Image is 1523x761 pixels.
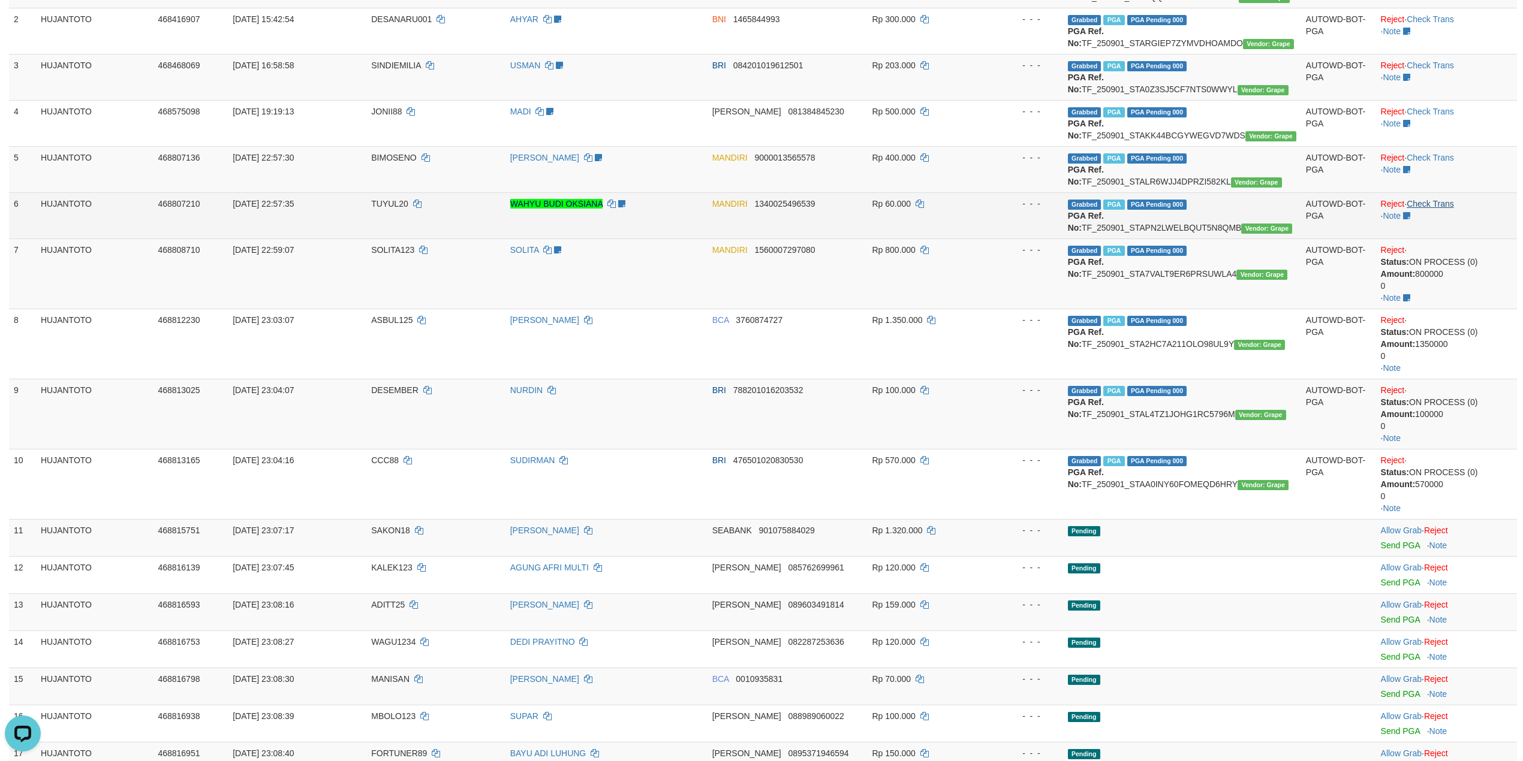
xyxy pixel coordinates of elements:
span: Rp 100.000 [872,385,915,395]
td: · · [1376,379,1517,449]
span: PGA Pending [1127,316,1187,326]
span: · [1381,600,1424,609]
span: BCA [712,315,729,325]
a: Allow Grab [1381,526,1422,535]
span: Marked by aeonel [1103,200,1124,210]
a: Note [1429,726,1447,736]
a: Reject [1424,748,1448,758]
span: ADITT25 [371,600,405,609]
div: - - - [989,384,1058,396]
a: Check Trans [1407,199,1454,209]
b: Status: [1381,467,1409,477]
span: Grabbed [1068,246,1101,256]
span: Grabbed [1068,200,1101,210]
span: [DATE] 22:57:30 [233,153,294,162]
span: Marked by aeosyak [1103,107,1124,117]
a: [PERSON_NAME] [510,315,579,325]
span: Copy 084201019612501 to clipboard [733,61,803,70]
td: AUTOWD-BOT-PGA [1301,8,1376,54]
span: PGA Pending [1127,15,1187,25]
td: 11 [9,519,36,556]
a: [PERSON_NAME] [510,600,579,609]
a: [PERSON_NAME] [510,674,579,684]
a: SOLITA [510,245,539,255]
span: 468815751 [158,526,200,535]
td: HUJANTOTO [36,668,153,705]
b: PGA Ref. No: [1068,73,1104,94]
span: [PERSON_NAME] [712,637,781,647]
span: Marked by aeokris [1103,61,1124,71]
b: PGA Ref. No: [1068,211,1104,232]
a: Check Trans [1407,107,1454,116]
b: Status: [1381,397,1409,407]
a: Note [1383,503,1401,513]
div: - - - [989,636,1058,648]
a: Reject [1424,711,1448,721]
td: HUJANTOTO [36,705,153,742]
span: Grabbed [1068,316,1101,326]
span: [DATE] 19:19:13 [233,107,294,116]
b: Status: [1381,327,1409,337]
span: Pending [1068,638,1100,648]
td: · [1376,556,1517,593]
a: USMAN [510,61,541,70]
a: NURDIN [510,385,543,395]
a: Allow Grab [1381,637,1422,647]
td: AUTOWD-BOT-PGA [1301,54,1376,100]
td: AUTOWD-BOT-PGA [1301,100,1376,146]
td: TF_250901_STAPN2LWELBQUT5N8QMB [1063,192,1301,238]
td: · · [1376,146,1517,192]
td: HUJANTOTO [36,238,153,309]
a: Reject [1381,315,1405,325]
td: · · [1376,309,1517,379]
td: HUJANTOTO [36,449,153,519]
span: Rp 500.000 [872,107,915,116]
span: Rp 120.000 [872,637,915,647]
span: 468813025 [158,385,200,395]
td: · · [1376,238,1517,309]
a: Reject [1424,600,1448,609]
a: Reject [1424,563,1448,572]
a: Allow Grab [1381,748,1422,758]
td: · [1376,705,1517,742]
td: AUTOWD-BOT-PGA [1301,192,1376,238]
td: HUJANTOTO [36,519,153,556]
span: Vendor URL: https://settle31.1velocity.biz [1238,480,1289,490]
span: MANDIRI [712,199,748,209]
b: PGA Ref. No: [1068,257,1104,279]
a: WAHYU BUDI OKSIANA [510,199,603,209]
td: 8 [9,309,36,379]
a: Send PGA [1381,689,1420,699]
div: - - - [989,13,1058,25]
a: Reject [1381,14,1405,24]
td: HUJANTOTO [36,192,153,238]
a: Allow Grab [1381,711,1422,721]
span: Copy 3760874727 to clipboard [736,315,782,325]
a: AHYAR [510,14,538,24]
td: · · [1376,100,1517,146]
span: MANDIRI [712,153,748,162]
span: Rp 800.000 [872,245,915,255]
span: PGA Pending [1127,200,1187,210]
td: 6 [9,192,36,238]
a: Note [1383,293,1401,303]
span: ASBUL125 [371,315,413,325]
span: PGA Pending [1127,456,1187,466]
a: BAYU ADI LUHUNG [510,748,586,758]
span: PGA Pending [1127,153,1187,164]
a: Note [1383,119,1401,128]
span: Copy 089603491814 to clipboard [788,600,844,609]
td: 15 [9,668,36,705]
span: Grabbed [1068,456,1101,466]
div: ON PROCESS (0) 1350000 0 [1381,326,1512,362]
span: WAGU1234 [371,637,416,647]
td: AUTOWD-BOT-PGA [1301,146,1376,192]
span: Grabbed [1068,107,1101,117]
td: 12 [9,556,36,593]
div: - - - [989,198,1058,210]
td: · · [1376,54,1517,100]
span: Marked by aeonel [1103,153,1124,164]
span: [DATE] 22:59:07 [233,245,294,255]
a: Reject [1381,245,1405,255]
span: 468416907 [158,14,200,24]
